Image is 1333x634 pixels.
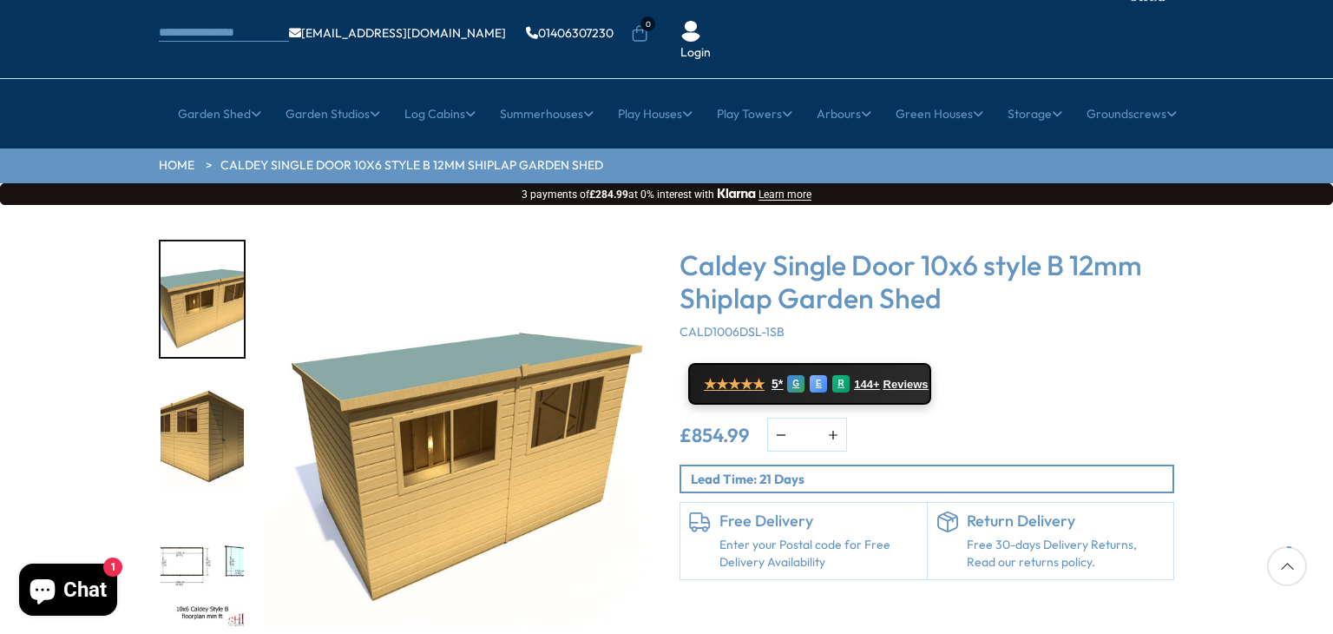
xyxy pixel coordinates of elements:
a: Log Cabins [404,92,476,135]
a: Enter your Postal code for Free Delivery Availability [719,537,918,571]
span: CALD1006DSL-1SB [680,324,785,340]
a: Groundscrews [1087,92,1177,135]
h6: Free Delivery [719,512,918,531]
img: Caldey Single Door 10x6 style B 12mm Shiplap Garden Shed [263,240,653,631]
div: 3 / 11 [159,512,246,631]
ins: £854.99 [680,426,750,445]
div: R [832,375,850,393]
a: Green Houses [896,92,983,135]
a: Login [680,44,711,62]
a: [EMAIL_ADDRESS][DOMAIN_NAME] [289,27,506,39]
a: Garden Studios [286,92,380,135]
p: Free 30-days Delivery Returns, Read our returns policy. [967,537,1166,571]
a: Caldey Single Door 10x6 style B 12mm Shiplap Garden Shed [220,157,603,175]
p: Lead Time: 21 Days [691,470,1172,488]
h6: Return Delivery [967,512,1166,531]
a: Arbours [817,92,871,135]
inbox-online-store-chat: Shopify online store chat [14,564,122,620]
div: 2 / 11 [159,376,246,495]
a: ★★★★★ 5* G E R 144+ Reviews [688,363,931,405]
span: 0 [640,17,655,31]
a: Play Towers [717,92,792,135]
span: ★★★★★ [704,376,765,393]
div: G [787,375,804,393]
a: 0 [631,25,648,43]
img: Caldey10x6gstyleBBuildingFLOORPLANandINTERNALSMMFT_A06388_200x200.jpg [161,513,244,629]
a: Play Houses [618,92,693,135]
span: Reviews [883,378,929,392]
div: E [810,375,827,393]
a: Garden Shed [178,92,261,135]
img: Caldey10x6gstyleBRenB3_200x200.jpg [161,241,244,357]
img: Caldey10x6gstyleBRenB1_200x200.jpg [161,378,244,493]
a: 01406307230 [526,27,614,39]
h3: Caldey Single Door 10x6 style B 12mm Shiplap Garden Shed [680,248,1174,315]
span: 144+ [854,378,879,392]
img: User Icon [680,21,701,42]
a: HOME [159,157,194,175]
div: 1 / 11 [159,240,246,359]
a: Summerhouses [500,92,594,135]
a: Storage [1008,92,1062,135]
